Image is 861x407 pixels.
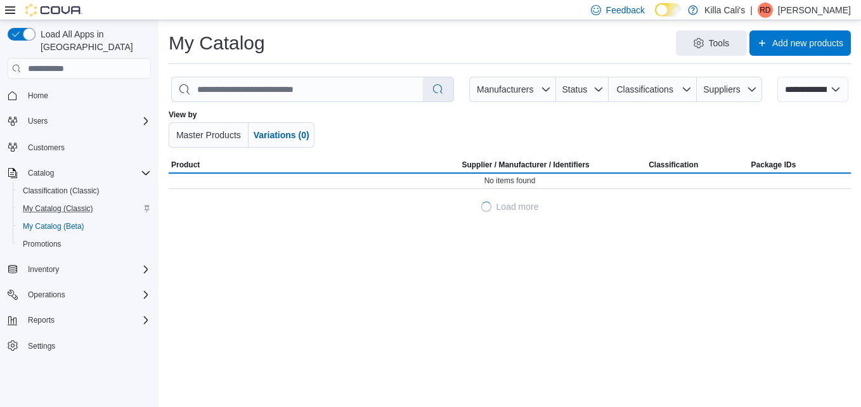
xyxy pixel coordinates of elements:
button: Reports [23,313,60,328]
button: Settings [3,337,156,355]
span: Settings [23,338,151,354]
span: Catalog [28,168,54,178]
input: Dark Mode [655,3,682,16]
button: Add new products [749,30,851,56]
a: My Catalog (Classic) [18,201,98,216]
a: Home [23,88,53,103]
span: Users [23,113,151,129]
span: Variations (0) [254,130,309,140]
span: Customers [28,143,65,153]
span: Home [23,87,151,103]
span: Supplier / Manufacturer / Identifiers [444,160,589,170]
button: Users [3,112,156,130]
a: My Catalog (Beta) [18,219,89,234]
a: Settings [23,339,60,354]
span: RD [760,3,770,18]
button: Catalog [23,165,59,181]
a: Customers [23,140,70,155]
button: Inventory [23,262,64,277]
span: Add new products [772,37,843,49]
button: Home [3,86,156,105]
span: Suppliers [703,84,740,94]
button: Classification (Classic) [13,182,156,200]
span: Settings [28,341,55,351]
span: Users [28,116,48,126]
button: Promotions [13,235,156,253]
button: LoadingLoad more [476,194,544,219]
span: My Catalog (Beta) [23,221,84,231]
a: Promotions [18,236,67,252]
span: Load more [496,200,539,213]
p: Killa Cali's [704,3,745,18]
button: Status [556,77,609,102]
span: Status [562,84,588,94]
button: Variations (0) [249,122,314,148]
button: Tools [676,30,747,56]
span: Feedback [606,4,645,16]
span: Manufacturers [477,84,533,94]
button: Operations [3,286,156,304]
button: Suppliers [697,77,763,102]
span: Load All Apps in [GEOGRAPHIC_DATA] [36,28,151,53]
span: Classification (Classic) [18,183,151,198]
span: Classification [649,160,698,170]
span: My Catalog (Classic) [23,203,93,214]
span: Inventory [23,262,151,277]
button: Classifications [609,77,697,102]
button: Manufacturers [469,77,555,102]
button: Master Products [169,122,249,148]
span: Classification (Classic) [23,186,100,196]
label: View by [169,110,197,120]
button: Inventory [3,261,156,278]
button: Customers [3,138,156,156]
span: Promotions [18,236,151,252]
h1: My Catalog [169,30,265,56]
span: Reports [23,313,151,328]
span: Inventory [28,264,59,275]
span: My Catalog (Beta) [18,219,151,234]
span: Home [28,91,48,101]
span: Operations [23,287,151,302]
a: Classification (Classic) [18,183,105,198]
button: Reports [3,311,156,329]
div: Supplier / Manufacturer / Identifiers [462,160,589,170]
span: Master Products [176,130,241,140]
span: Customers [23,139,151,155]
span: Promotions [23,239,61,249]
button: My Catalog (Beta) [13,217,156,235]
p: | [750,3,753,18]
button: My Catalog (Classic) [13,200,156,217]
button: Users [23,113,53,129]
button: Operations [23,287,70,302]
span: Classifications [616,84,673,94]
span: No items found [484,176,536,186]
span: Package IDs [751,160,796,170]
span: Operations [28,290,65,300]
span: My Catalog (Classic) [18,201,151,216]
button: Catalog [3,164,156,182]
span: Product [171,160,200,170]
div: Ryan Dill [758,3,773,18]
span: Loading [481,202,491,212]
p: [PERSON_NAME] [778,3,851,18]
span: Tools [709,37,730,49]
span: Reports [28,315,55,325]
nav: Complex example [8,81,151,388]
img: Cova [25,4,82,16]
span: Catalog [23,165,151,181]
